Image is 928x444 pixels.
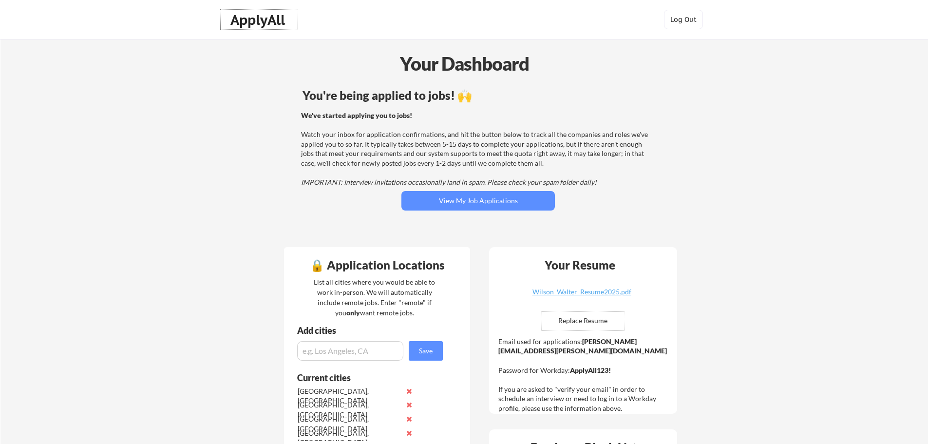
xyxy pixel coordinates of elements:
div: You're being applied to jobs! 🙌 [303,90,654,101]
div: Email used for applications: Password for Workday: If you are asked to "verify your email" in ord... [498,337,670,413]
strong: only [346,309,360,317]
button: Log Out [664,10,703,29]
div: 🔒 Application Locations [286,259,468,271]
div: [GEOGRAPHIC_DATA], [GEOGRAPHIC_DATA] [298,400,400,419]
em: IMPORTANT: Interview invitations occasionally land in spam. Please check your spam folder daily! [301,178,597,186]
div: ApplyAll [230,12,288,28]
a: Wilson_Walter_Resume2025.pdf [524,289,640,304]
button: View My Job Applications [401,191,555,211]
strong: ApplyAll123! [570,366,611,374]
input: e.g. Los Angeles, CA [297,341,403,361]
button: Save [409,341,443,361]
strong: We've started applying you to jobs! [301,111,412,119]
div: [GEOGRAPHIC_DATA], [GEOGRAPHIC_DATA] [298,386,400,405]
div: Your Resume [531,259,628,271]
div: [GEOGRAPHIC_DATA], [GEOGRAPHIC_DATA] [298,414,400,433]
div: List all cities where you would be able to work in-person. We will automatically include remote j... [307,277,441,318]
div: Wilson_Walter_Resume2025.pdf [524,289,640,295]
div: Your Dashboard [1,50,928,77]
div: Add cities [297,326,445,335]
strong: [PERSON_NAME][EMAIL_ADDRESS][PERSON_NAME][DOMAIN_NAME] [498,337,667,355]
div: Watch your inbox for application confirmations, and hit the button below to track all the compani... [301,111,652,187]
div: Current cities [297,373,432,382]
